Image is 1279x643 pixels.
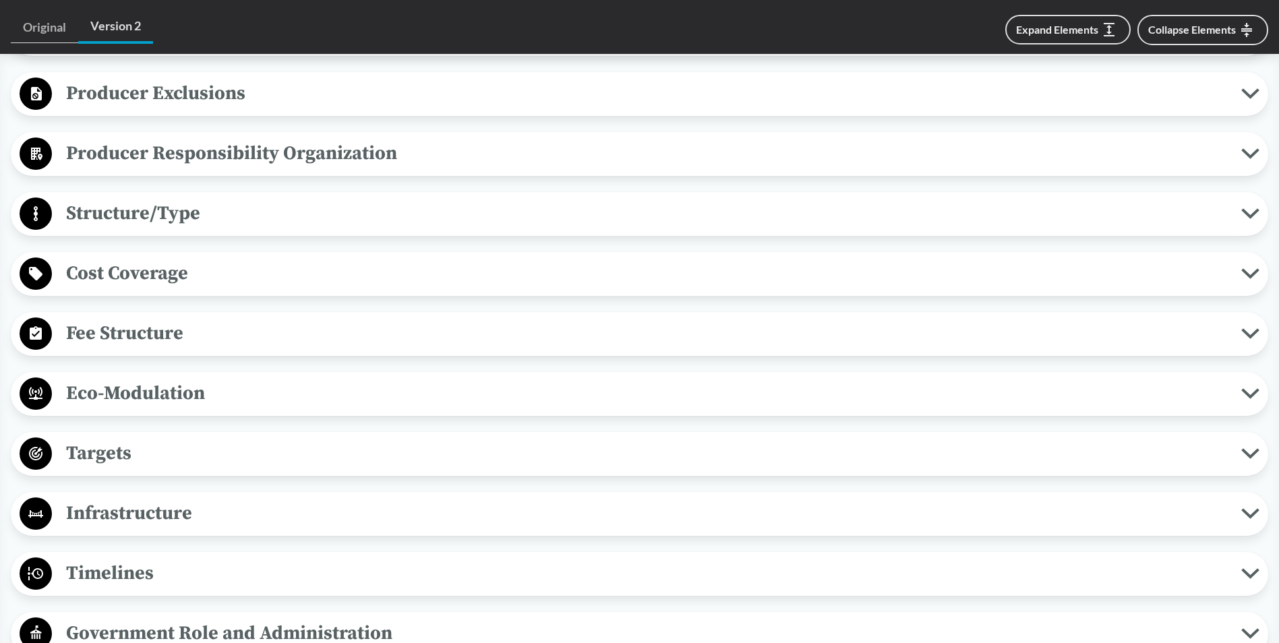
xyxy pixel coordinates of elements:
[16,137,1263,171] button: Producer Responsibility Organization
[52,258,1241,288] span: Cost Coverage
[52,198,1241,228] span: Structure/Type
[16,77,1263,111] button: Producer Exclusions
[1137,15,1268,45] button: Collapse Elements
[52,138,1241,169] span: Producer Responsibility Organization
[52,378,1241,408] span: Eco-Modulation
[78,11,153,44] a: Version 2
[52,438,1241,468] span: Targets
[16,557,1263,591] button: Timelines
[16,437,1263,471] button: Targets
[52,498,1241,528] span: Infrastructure
[16,197,1263,231] button: Structure/Type
[11,12,78,43] a: Original
[52,558,1241,588] span: Timelines
[1005,15,1131,44] button: Expand Elements
[16,377,1263,411] button: Eco-Modulation
[16,497,1263,531] button: Infrastructure
[52,78,1241,109] span: Producer Exclusions
[16,257,1263,291] button: Cost Coverage
[52,318,1241,348] span: Fee Structure
[16,317,1263,351] button: Fee Structure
